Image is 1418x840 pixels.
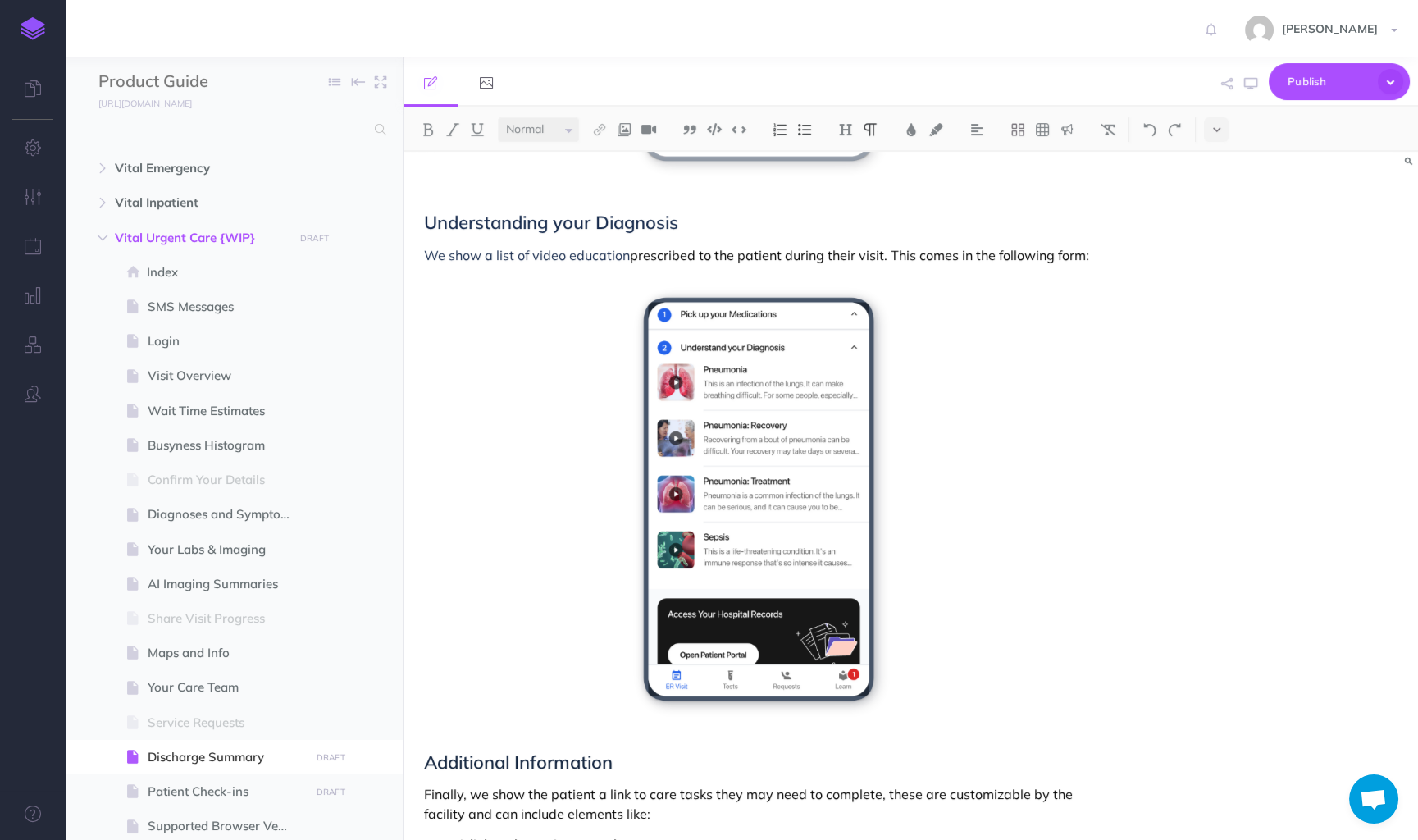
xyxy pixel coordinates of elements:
span: Wait Time Estimates [148,401,304,421]
small: DRAFT [300,233,329,244]
span: Vital Emergency [115,158,284,178]
img: Text background color button [928,123,943,136]
img: Blockquote button [682,123,697,136]
img: Redo [1167,123,1182,136]
span: Confirm Your Details [148,470,304,490]
span: Understanding your Diagnosis [424,211,678,234]
img: Add image button [617,123,631,136]
input: Search [98,115,365,144]
img: Callout dropdown menu button [1060,123,1074,136]
img: Ordered list button [773,123,787,136]
img: Paragraph button [863,123,878,136]
span: Your Care Team [148,678,304,697]
span: Additional Information [424,751,613,774]
img: Italic button [445,123,460,136]
img: Add video button [641,123,656,136]
button: Publish [1269,63,1410,100]
span: prescribed to the patient during their visit. This comes in the following form: [630,247,1089,263]
img: Underline button [470,123,485,136]
button: DRAFT [294,229,335,248]
img: Code block button [707,123,722,135]
img: Bold button [421,123,435,136]
img: Clear styles button [1101,123,1115,136]
span: [PERSON_NAME] [1274,21,1386,36]
img: logo-mark.svg [21,17,45,40]
span: We show a list of video education [424,247,630,263]
small: DRAFT [317,787,345,797]
small: [URL][DOMAIN_NAME] [98,98,192,109]
span: SMS Messages [148,297,304,317]
input: Documentation Name [98,70,291,94]
span: Discharge Summary [148,747,304,767]
span: Busyness Histogram [148,436,304,455]
span: Service Requests [148,713,304,733]
button: DRAFT [310,783,351,801]
img: Headings dropdown button [838,123,853,136]
span: Publish [1288,69,1370,94]
img: 5da3de2ef7f569c4e7af1a906648a0de.jpg [1245,16,1274,44]
span: Index [147,262,304,282]
img: Alignment dropdown menu button [969,123,984,136]
span: Finally, we show the patient a link to care tasks they may need to complete, these are customizab... [424,786,1076,822]
img: Create table button [1035,123,1050,136]
img: Inline code button [732,123,746,135]
img: Undo [1142,123,1157,136]
button: DRAFT [310,748,351,767]
span: Visit Overview [148,366,304,386]
img: Text color button [904,123,919,136]
span: Supported Browser Versions [148,816,304,836]
span: Login [148,331,304,351]
img: Link button [592,123,607,136]
a: [URL][DOMAIN_NAME] [66,94,208,111]
span: Patient Check-ins [148,782,304,801]
span: Diagnoses and Symptom Video Education [148,504,304,524]
img: Unordered list button [797,123,812,136]
small: DRAFT [317,752,345,763]
span: Your Labs & Imaging [148,540,304,559]
span: Vital Inpatient [115,193,284,212]
span: AI Imaging Summaries [148,574,304,594]
span: Maps and Info [148,643,304,663]
a: Open chat [1349,774,1398,824]
span: Share Visit Progress [148,609,304,628]
span: Vital Urgent Care {WIP} [115,228,284,248]
img: desktop-light-version-5-emergency-post-admission-understand-your-diagnosis.png [625,279,892,719]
